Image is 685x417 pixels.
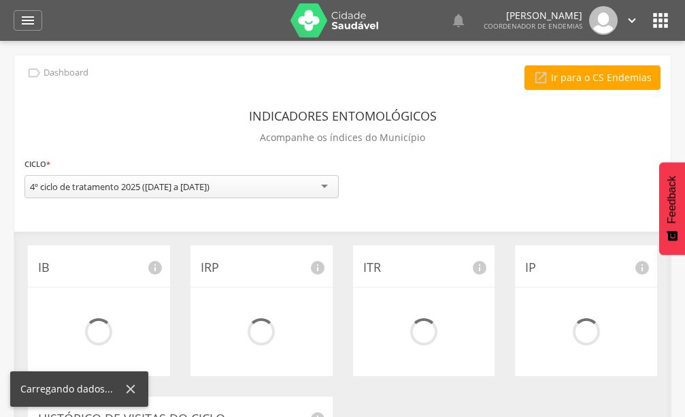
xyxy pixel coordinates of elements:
[624,13,639,28] i: 
[525,259,647,277] p: IP
[260,128,425,147] p: Acompanhe os índices do Município
[249,104,437,128] header: Indicadores Entomológicos
[624,6,639,35] a: 
[524,65,661,90] a: Ir para o CS Endemias
[14,10,42,31] a: 
[20,382,123,396] div: Carregando dados...
[634,260,650,276] i: info
[30,181,210,193] div: 4º ciclo de tratamento 2025 ([DATE] a [DATE])
[363,259,485,277] p: ITR
[666,176,678,223] span: Feedback
[650,10,671,31] i: 
[20,12,36,29] i: 
[484,11,582,20] p: [PERSON_NAME]
[27,65,41,80] i: 
[310,260,326,276] i: info
[533,70,548,85] i: 
[484,21,582,31] span: Coordenador de Endemias
[450,6,467,35] a: 
[201,259,322,277] p: IRP
[38,259,160,277] p: IB
[450,12,467,29] i: 
[147,260,163,276] i: info
[659,162,685,255] button: Feedback - Mostrar pesquisa
[44,67,88,78] p: Dashboard
[24,157,50,172] label: Ciclo
[471,260,488,276] i: info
